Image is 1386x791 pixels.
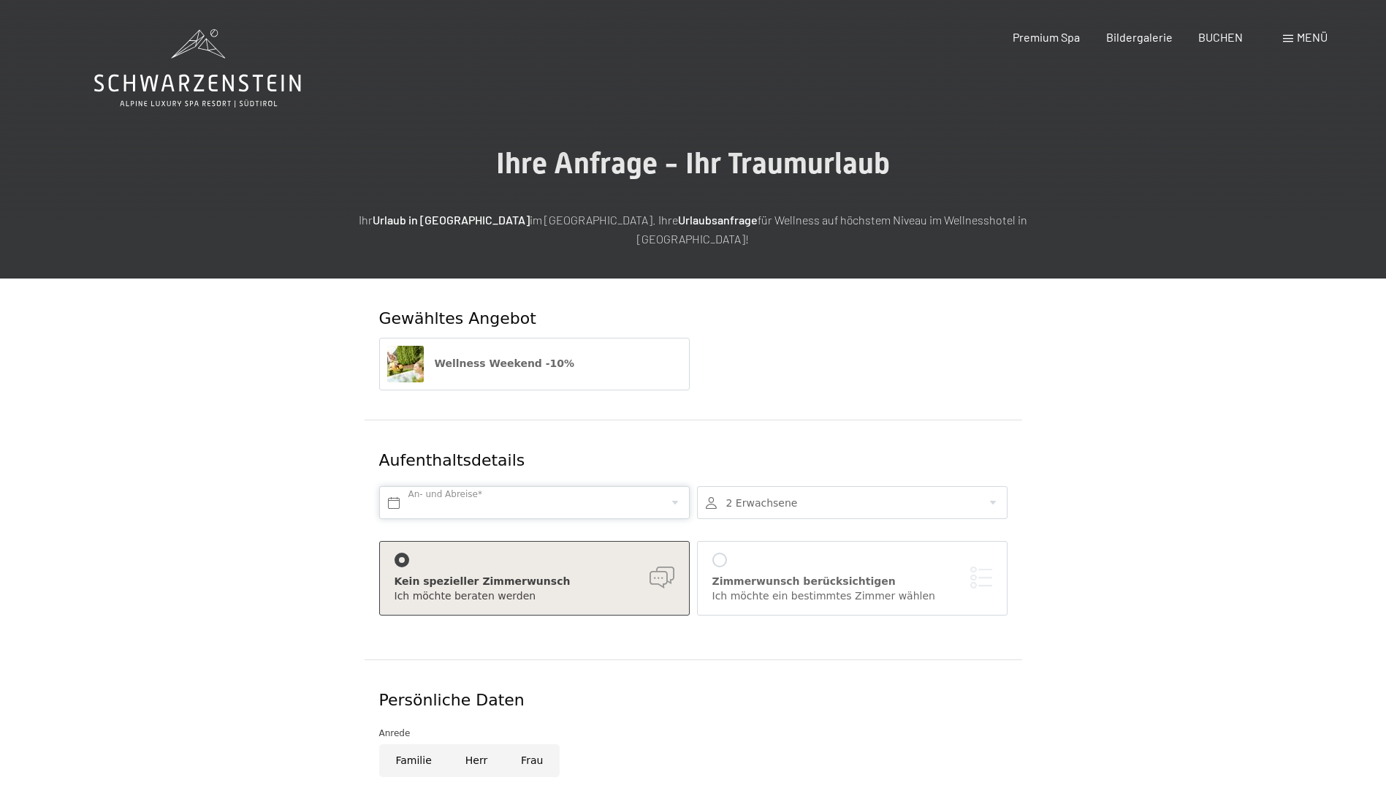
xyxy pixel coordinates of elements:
[379,726,1008,741] div: Anrede
[712,589,992,604] div: Ich möchte ein bestimmtes Zimmer wählen
[395,575,674,589] div: Kein spezieller Zimmerwunsch
[373,213,530,227] strong: Urlaub in [GEOGRAPHIC_DATA]
[435,357,575,369] span: Wellness Weekend -10%
[387,346,424,382] img: Wellness Weekend -10%
[395,589,674,604] div: Ich möchte beraten werden
[678,213,758,227] strong: Urlaubsanfrage
[496,146,890,181] span: Ihre Anfrage - Ihr Traumurlaub
[379,450,902,472] div: Aufenthaltsdetails
[328,211,1059,248] p: Ihr im [GEOGRAPHIC_DATA]. Ihre für Wellness auf höchstem Niveau im Wellnesshotel in [GEOGRAPHIC_D...
[1013,30,1080,44] a: Premium Spa
[712,575,992,589] div: Zimmerwunsch berücksichtigen
[1106,30,1173,44] a: Bildergalerie
[379,689,1008,712] div: Persönliche Daten
[379,308,1008,330] div: Gewähltes Angebot
[1297,30,1328,44] span: Menü
[1198,30,1243,44] a: BUCHEN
